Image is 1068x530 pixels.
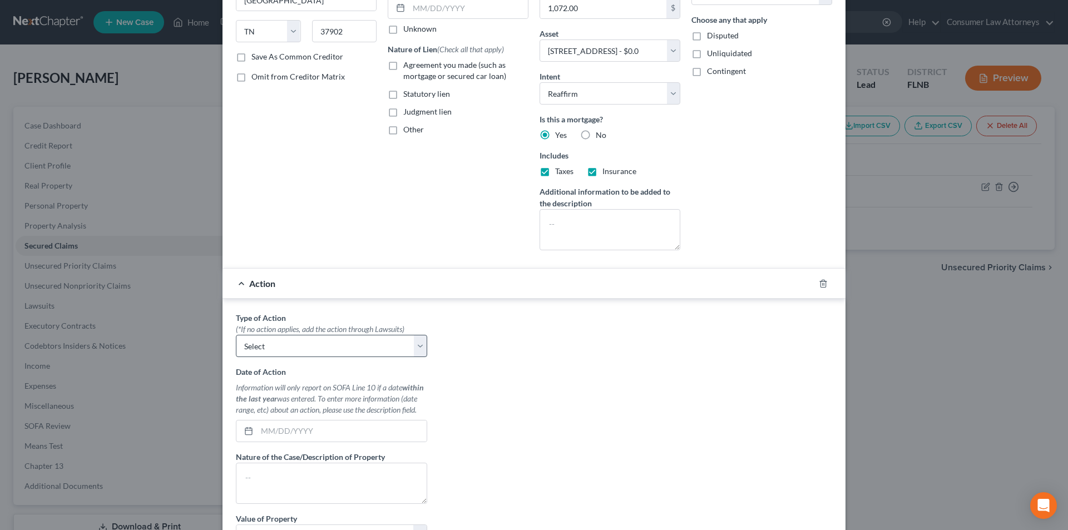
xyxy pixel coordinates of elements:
span: Omit from Creditor Matrix [251,72,345,81]
span: Contingent [707,66,746,76]
span: Asset [540,29,558,38]
label: Value of Property [236,513,297,524]
span: (Check all that apply) [437,44,504,54]
span: Taxes [555,166,573,176]
span: Disputed [707,31,739,40]
label: Additional information to be added to the description [540,186,680,209]
span: Insurance [602,166,636,176]
label: Unknown [403,23,437,34]
input: MM/DD/YYYY [257,420,427,442]
label: Save As Common Creditor [251,51,343,62]
label: Includes [540,150,680,161]
span: Yes [555,130,567,140]
input: Enter zip... [312,20,377,42]
div: (*If no action applies, add the action through Lawsuits) [236,324,427,335]
span: Unliquidated [707,48,752,58]
span: Type of Action [236,313,286,323]
span: Judgment lien [403,107,452,116]
label: Date of Action [236,366,286,378]
div: Information will only report on SOFA Line 10 if a date was entered. To enter more information (da... [236,382,427,415]
span: No [596,130,606,140]
label: Intent [540,71,560,82]
label: Nature of the Case/Description of Property [236,451,385,463]
label: Is this a mortgage? [540,113,680,125]
span: Statutory lien [403,89,450,98]
label: Choose any that apply [691,14,832,26]
span: Action [249,278,275,289]
label: Nature of Lien [388,43,504,55]
span: Agreement you made (such as mortgage or secured car loan) [403,60,506,81]
span: Other [403,125,424,134]
div: Open Intercom Messenger [1030,492,1057,519]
